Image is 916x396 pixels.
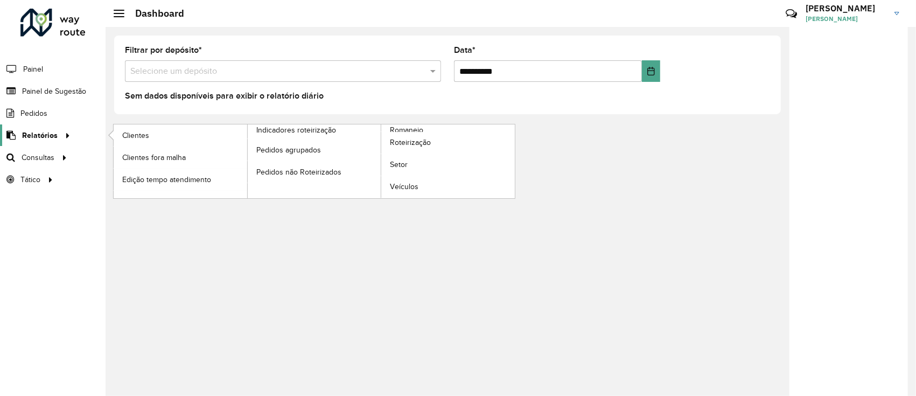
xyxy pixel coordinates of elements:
span: Romaneio [390,124,423,136]
span: Roteirização [390,137,431,148]
h3: [PERSON_NAME] [806,3,886,13]
h2: Dashboard [124,8,184,19]
a: Veículos [381,176,515,198]
span: Clientes fora malha [122,152,186,163]
span: Pedidos [20,108,47,119]
span: [PERSON_NAME] [806,14,886,24]
a: Edição tempo atendimento [114,169,247,190]
a: Contato Rápido [780,2,803,25]
a: Pedidos agrupados [248,139,381,161]
span: Tático [20,174,40,185]
label: Data [454,44,476,57]
span: Veículos [390,181,418,192]
a: Romaneio [248,124,515,198]
a: Pedidos não Roteirizados [248,161,381,183]
a: Clientes fora malha [114,147,247,168]
a: Indicadores roteirização [114,124,381,198]
label: Sem dados disponíveis para exibir o relatório diário [125,89,324,102]
span: Clientes [122,130,149,141]
span: Indicadores roteirização [256,124,336,136]
span: Edição tempo atendimento [122,174,211,185]
span: Consultas [22,152,54,163]
span: Setor [390,159,408,170]
span: Relatórios [22,130,58,141]
label: Filtrar por depósito [125,44,202,57]
a: Clientes [114,124,247,146]
a: Roteirização [381,132,515,154]
a: Setor [381,154,515,176]
span: Painel de Sugestão [22,86,86,97]
span: Pedidos agrupados [256,144,321,156]
span: Pedidos não Roteirizados [256,166,341,178]
button: Choose Date [642,60,660,82]
span: Painel [23,64,43,75]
